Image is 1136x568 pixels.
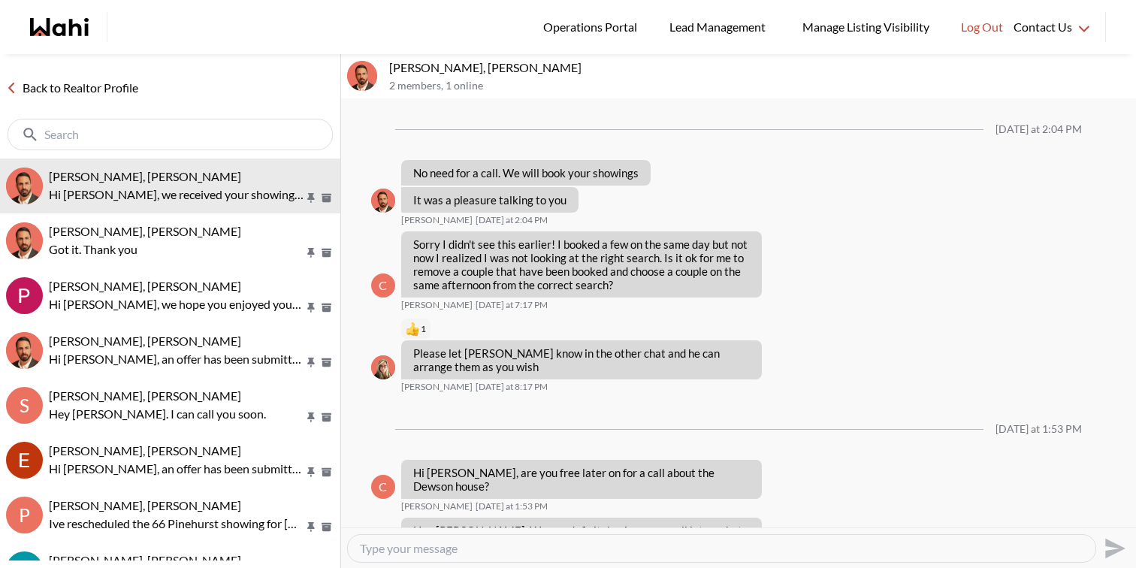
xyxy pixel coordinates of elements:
div: Erik Alarcon, Behnam [6,442,43,479]
span: [PERSON_NAME], [PERSON_NAME] [49,388,241,403]
span: [PERSON_NAME], [PERSON_NAME] [49,553,241,567]
span: [PERSON_NAME], [PERSON_NAME] [49,224,241,238]
time: 2025-08-18T23:17:19.598Z [476,299,548,311]
div: C [371,475,395,499]
img: J [6,332,43,369]
div: khalid Alvi, Behnam [6,222,43,259]
button: Archive [319,192,334,204]
button: Archive [319,521,334,533]
p: [PERSON_NAME], [PERSON_NAME] [389,60,1130,75]
span: Operations Portal [543,17,642,37]
p: Ive rescheduled the 66 Pinehurst showing for [DATE] [49,515,304,533]
p: It was a pleasure talking to you [413,193,566,207]
button: Pin [304,466,318,479]
time: 2025-08-18T18:04:47.170Z [476,214,548,226]
span: Lead Management [669,17,771,37]
p: Got it. Thank you [49,240,304,258]
img: E [6,442,43,479]
button: Pin [304,411,318,424]
span: [PERSON_NAME] [401,500,473,512]
div: Barbara Funt [371,355,395,379]
img: P [6,277,43,314]
span: [PERSON_NAME] [401,214,473,226]
img: C [6,168,43,204]
button: Archive [319,246,334,259]
div: Caroline Rouben, Behnam [347,61,377,91]
img: B [371,355,395,379]
p: Hi [PERSON_NAME], an offer has been submitted for [STREET_ADDRESS]. If you’re still interested in... [49,460,304,478]
div: P [6,497,43,533]
p: Hey [PERSON_NAME]. I can call you soon. [49,405,304,423]
p: Hi [PERSON_NAME], we received your showing requests - exciting 🎉 . We will be in touch shortly. [49,186,304,204]
span: [PERSON_NAME], [PERSON_NAME] [49,334,241,348]
span: 1 [421,323,426,335]
button: Pin [304,521,318,533]
button: Archive [319,301,334,314]
button: Pin [304,192,318,204]
img: C [347,61,377,91]
span: [PERSON_NAME] [401,299,473,311]
input: Search [44,127,299,142]
button: Pin [304,246,318,259]
time: 2025-08-19T00:17:26.860Z [476,381,548,393]
span: Log Out [961,17,1003,37]
span: Manage Listing Visibility [798,17,934,37]
div: Reaction list [401,317,768,341]
div: S [6,387,43,424]
span: [PERSON_NAME], [PERSON_NAME] [49,279,241,293]
button: Pin [304,356,318,369]
span: [PERSON_NAME], [PERSON_NAME] [49,169,241,183]
button: Archive [319,411,334,424]
button: Reactions: like [406,323,426,335]
span: [PERSON_NAME] [401,381,473,393]
div: Behnam Fazili [371,189,395,213]
div: C [371,273,395,298]
img: k [6,222,43,259]
p: 2 members , 1 online [389,80,1130,92]
a: Wahi homepage [30,18,89,36]
button: Archive [319,356,334,369]
p: No need for a call. We will book your showings [413,166,639,180]
time: 2025-08-21T17:53:28.723Z [476,500,548,512]
div: Pat Ade, Behnam [6,277,43,314]
p: Hi [PERSON_NAME], an offer has been submitted for [STREET_ADDRESS]. If you’re still interested in... [49,350,304,368]
div: [DATE] at 1:53 PM [996,423,1082,436]
span: [PERSON_NAME], [PERSON_NAME] [49,443,241,458]
textarea: Type your message [360,541,1083,556]
p: Sorry I didn't see this earlier! I booked a few on the same day but not now I realized I was not ... [413,237,750,292]
p: Hi [PERSON_NAME], we hope you enjoyed your showings! Did the properties meet your criteria? What ... [49,295,304,313]
p: Hi [PERSON_NAME], are you free later on for a call about the Dewson house? [413,466,750,493]
div: Josh Hortaleza, Behnam [6,332,43,369]
button: Pin [304,301,318,314]
span: [PERSON_NAME], [PERSON_NAME] [49,498,241,512]
div: [DATE] at 2:04 PM [996,123,1082,136]
div: Caroline Rouben, Behnam [6,168,43,204]
p: Hey [PERSON_NAME]. We can definitely give you a call later, what time works for you? [413,524,750,551]
button: Archive [319,466,334,479]
button: Send [1096,531,1130,565]
img: B [371,189,395,213]
p: Please let [PERSON_NAME] know in the other chat and he can arrange them as you wish [413,346,750,373]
